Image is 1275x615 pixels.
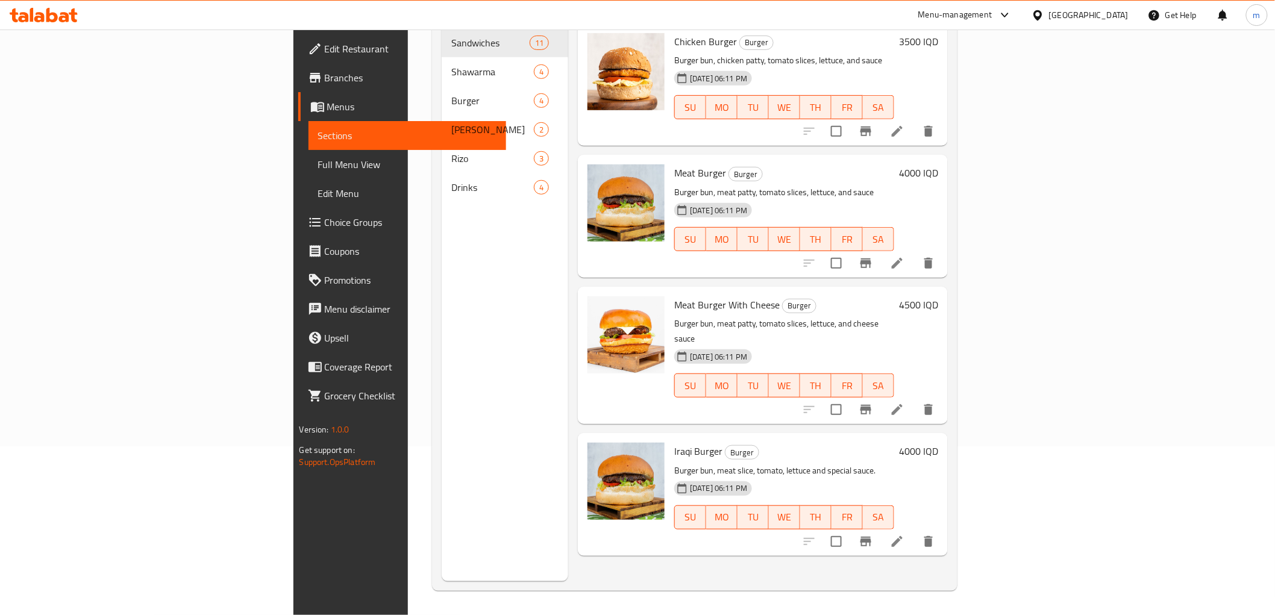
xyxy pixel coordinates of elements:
[534,66,548,78] span: 4
[318,186,497,201] span: Edit Menu
[851,117,880,146] button: Branch-specific-item
[442,23,568,207] nav: Menu sections
[706,95,738,119] button: MO
[851,395,880,424] button: Branch-specific-item
[863,505,894,529] button: SA
[740,36,773,49] span: Burger
[725,445,759,460] div: Burger
[674,505,706,529] button: SU
[680,508,701,526] span: SU
[782,299,816,313] div: Burger
[451,64,534,79] span: Shawarma
[1253,8,1261,22] span: m
[299,422,329,437] span: Version:
[534,95,548,107] span: 4
[706,227,738,251] button: MO
[451,36,530,50] span: Sandwiches
[680,377,701,395] span: SU
[890,534,904,549] a: Edit menu item
[832,95,863,119] button: FR
[769,505,800,529] button: WE
[742,99,764,116] span: TU
[587,443,665,520] img: Iraqi Burger
[451,180,534,195] span: Drinks
[674,164,726,182] span: Meat Burger
[298,266,506,295] a: Promotions
[890,124,904,139] a: Edit menu item
[325,244,497,258] span: Coupons
[824,529,849,554] span: Select to update
[832,373,863,398] button: FR
[800,505,832,529] button: TH
[728,167,763,181] div: Burger
[299,454,376,470] a: Support.OpsPlatform
[914,527,943,556] button: delete
[725,446,759,460] span: Burger
[800,95,832,119] button: TH
[836,99,858,116] span: FR
[851,249,880,278] button: Branch-specific-item
[774,508,795,526] span: WE
[451,151,534,166] span: Rizo
[742,508,764,526] span: TU
[534,180,549,195] div: items
[805,377,827,395] span: TH
[674,316,894,346] p: Burger bun, meat patty, tomato slices, lettuce, and cheese sauce
[738,505,769,529] button: TU
[711,377,733,395] span: MO
[706,505,738,529] button: MO
[298,323,506,352] a: Upsell
[800,227,832,251] button: TH
[863,373,894,398] button: SA
[442,28,568,57] div: Sandwiches11
[739,36,774,50] div: Burger
[587,164,665,242] img: Meat Burger
[685,482,752,494] span: [DATE] 06:11 PM
[309,179,506,208] a: Edit Menu
[442,115,568,144] div: [PERSON_NAME]2
[674,296,780,314] span: Meat Burger With Cheese
[451,122,534,137] div: Gus
[327,99,497,114] span: Menus
[824,119,849,144] span: Select to update
[299,442,355,458] span: Get support on:
[836,377,858,395] span: FR
[534,64,549,79] div: items
[832,227,863,251] button: FR
[711,508,733,526] span: MO
[298,92,506,121] a: Menus
[729,167,762,181] span: Burger
[451,93,534,108] div: Burger
[774,231,795,248] span: WE
[914,249,943,278] button: delete
[674,463,894,478] p: Burger bun, meat slice, tomato, lettuce and special sauce.
[711,99,733,116] span: MO
[914,395,943,424] button: delete
[680,231,701,248] span: SU
[298,34,506,63] a: Edit Restaurant
[742,231,764,248] span: TU
[325,360,497,374] span: Coverage Report
[890,402,904,417] a: Edit menu item
[706,373,738,398] button: MO
[325,389,497,403] span: Grocery Checklist
[805,231,827,248] span: TH
[738,95,769,119] button: TU
[918,8,992,22] div: Menu-management
[914,117,943,146] button: delete
[325,215,497,229] span: Choice Groups
[738,373,769,398] button: TU
[587,33,665,110] img: Chicken Burger
[534,153,548,164] span: 3
[309,150,506,179] a: Full Menu View
[685,205,752,216] span: [DATE] 06:11 PM
[331,422,349,437] span: 1.0.0
[534,182,548,193] span: 4
[680,99,701,116] span: SU
[1049,8,1129,22] div: [GEOGRAPHIC_DATA]
[685,73,752,84] span: [DATE] 06:11 PM
[899,443,938,460] h6: 4000 IQD
[451,122,534,137] span: [PERSON_NAME]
